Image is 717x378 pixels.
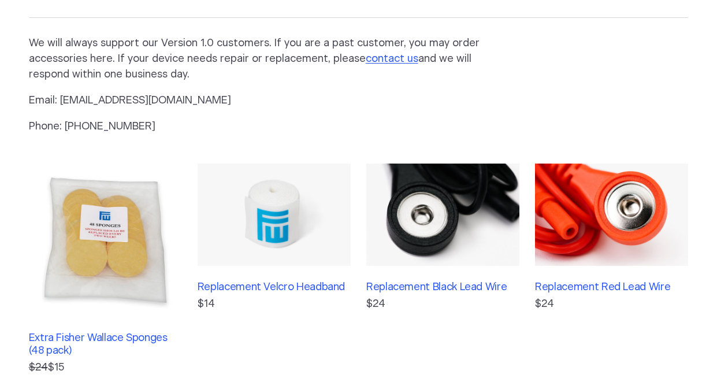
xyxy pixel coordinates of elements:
[29,332,182,357] h3: Extra Fisher Wallace Sponges (48 pack)
[198,297,351,312] p: $14
[29,36,500,83] p: We will always support our Version 1.0 customers. If you are a past customer, you may order acces...
[535,297,688,312] p: $24
[198,281,351,294] h3: Replacement Velcro Headband
[366,164,519,266] img: Replacement Black Lead Wire
[29,362,48,373] s: $24
[29,164,182,376] a: Extra Fisher Wallace Sponges (48 pack) $24$15
[29,360,182,376] p: $15
[366,297,519,312] p: $24
[535,164,688,266] img: Replacement Red Lead Wire
[366,281,519,294] h3: Replacement Black Lead Wire
[198,164,351,266] img: Replacement Velcro Headband
[535,281,688,294] h3: Replacement Red Lead Wire
[29,119,500,135] p: Phone: [PHONE_NUMBER]
[366,54,418,64] a: contact us
[29,93,500,109] p: Email: [EMAIL_ADDRESS][DOMAIN_NAME]
[29,164,182,317] img: Extra Fisher Wallace Sponges (48 pack)
[198,164,351,376] a: Replacement Velcro Headband$14
[535,164,688,376] a: Replacement Red Lead Wire$24
[366,164,519,376] a: Replacement Black Lead Wire$24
